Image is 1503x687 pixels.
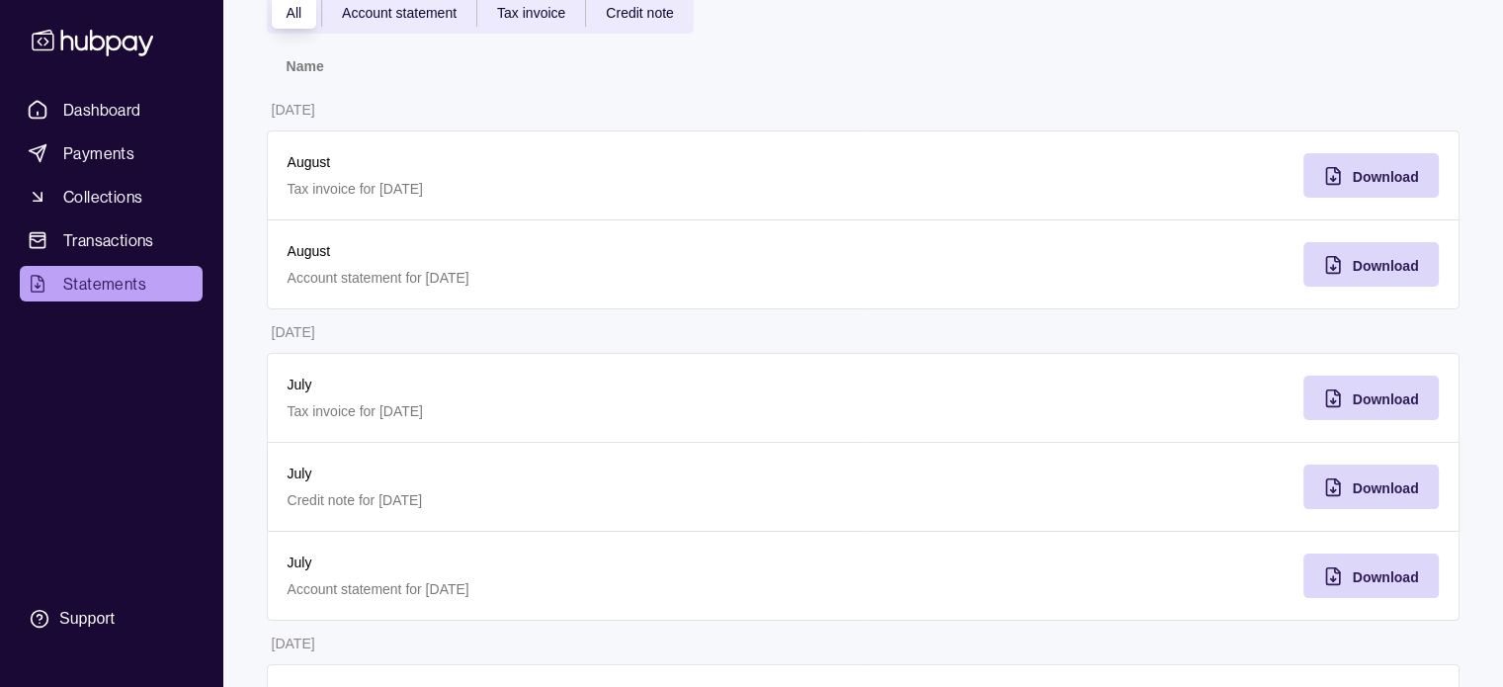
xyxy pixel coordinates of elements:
[20,135,203,171] a: Payments
[1303,465,1439,509] button: Download
[1353,480,1419,496] span: Download
[272,102,315,118] p: [DATE]
[288,267,844,289] p: Account statement for [DATE]
[288,240,844,262] p: August
[272,636,315,651] p: [DATE]
[20,222,203,258] a: Transactions
[288,578,844,600] p: Account statement for [DATE]
[497,5,565,21] span: Tax invoice
[1353,391,1419,407] span: Download
[20,92,203,128] a: Dashboard
[1353,258,1419,274] span: Download
[288,400,844,422] p: Tax invoice for [DATE]
[20,598,203,640] a: Support
[20,179,203,215] a: Collections
[1303,376,1439,420] button: Download
[63,185,142,209] span: Collections
[63,141,134,165] span: Payments
[606,5,673,21] span: Credit note
[288,374,844,395] p: July
[63,98,141,122] span: Dashboard
[288,178,844,200] p: Tax invoice for [DATE]
[272,324,315,340] p: [DATE]
[1303,242,1439,287] button: Download
[288,552,844,573] p: July
[1353,169,1419,185] span: Download
[287,58,324,74] p: Name
[287,5,302,21] span: All
[20,266,203,301] a: Statements
[1303,153,1439,198] button: Download
[1353,569,1419,585] span: Download
[342,5,457,21] span: Account statement
[63,228,154,252] span: Transactions
[288,151,844,173] p: August
[288,489,844,511] p: Credit note for [DATE]
[63,272,146,296] span: Statements
[288,463,844,484] p: July
[59,608,115,630] div: Support
[1303,554,1439,598] button: Download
